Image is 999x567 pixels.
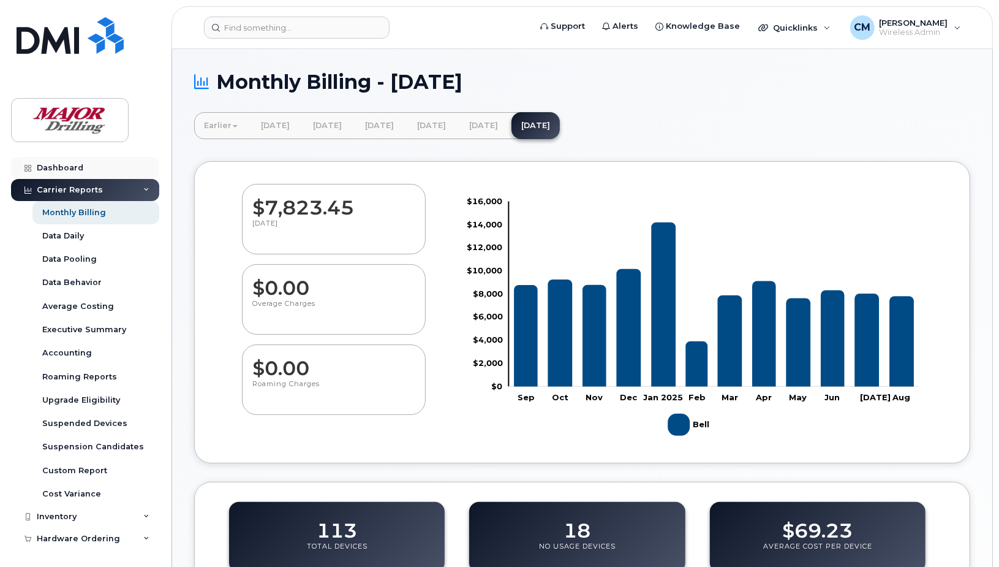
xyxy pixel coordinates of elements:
[459,112,508,139] a: [DATE]
[518,392,535,402] tspan: Sep
[586,392,603,402] tspan: Nov
[251,112,300,139] a: [DATE]
[722,392,738,402] tspan: Mar
[511,112,560,139] a: [DATE]
[473,358,503,368] tspan: $2,000
[252,265,415,299] dd: $0.00
[317,508,357,542] dd: 113
[539,542,616,564] p: No Usage Devices
[467,219,502,229] tspan: $14,000
[252,219,415,241] p: [DATE]
[473,335,503,344] tspan: $4,000
[307,542,368,564] p: Total Devices
[782,508,853,542] dd: $69.23
[194,71,970,93] h1: Monthly Billing - [DATE]
[668,409,712,441] g: Bell
[194,112,247,139] a: Earlier
[491,381,502,391] tspan: $0
[668,409,712,441] g: Legend
[789,392,807,402] tspan: May
[620,392,638,402] tspan: Dec
[407,112,456,139] a: [DATE]
[303,112,352,139] a: [DATE]
[473,311,503,321] tspan: $6,000
[252,345,415,379] dd: $0.00
[252,299,415,321] p: Overage Charges
[467,196,502,206] tspan: $16,000
[252,379,415,401] p: Roaming Charges
[755,392,772,402] tspan: Apr
[252,185,415,219] dd: $7,823.45
[763,542,872,564] p: Average Cost Per Device
[355,112,404,139] a: [DATE]
[514,223,914,387] g: Bell
[552,392,568,402] tspan: Oct
[688,392,706,402] tspan: Feb
[824,392,840,402] tspan: Jun
[467,265,502,275] tspan: $10,000
[473,289,503,299] tspan: $8,000
[892,392,910,402] tspan: Aug
[564,508,590,542] dd: 18
[467,196,919,441] g: Chart
[643,392,683,402] tspan: Jan 2025
[860,392,891,402] tspan: [DATE]
[467,242,502,252] tspan: $12,000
